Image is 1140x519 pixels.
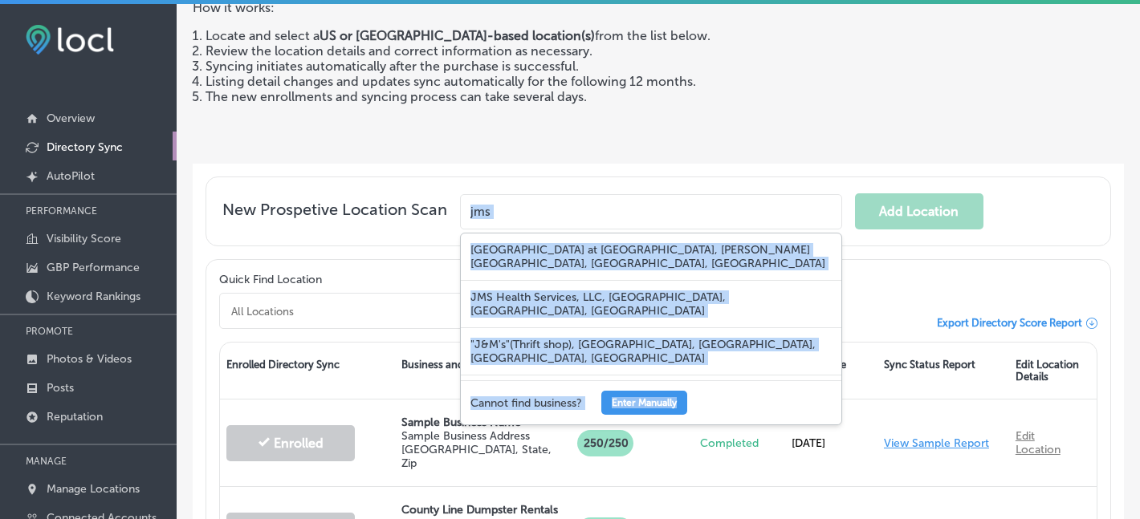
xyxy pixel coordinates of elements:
p: Posts [47,381,74,395]
div: [PERSON_NAME][GEOGRAPHIC_DATA], [GEOGRAPHIC_DATA] [461,375,841,409]
p: Photos & Videos [47,352,132,366]
button: Enter Manually [601,391,687,415]
p: Sample Business Name [401,416,564,429]
span: Export Directory Score Report [937,317,1082,329]
div: Sync Status Report [877,343,1009,399]
li: The new enrollments and syncing process can take several days. [206,89,743,104]
strong: US or [GEOGRAPHIC_DATA]-based location(s) [320,28,595,43]
button: Add Location [855,193,983,229]
li: Locate and select a from the list below. [206,28,743,43]
li: Syncing initiates automatically after the purchase is successful. [206,59,743,74]
li: Review the location details and correct information as necessary. [206,43,743,59]
a: View Sample Report [884,436,989,450]
div: JMS Health Services, LLC, [GEOGRAPHIC_DATA], [GEOGRAPHIC_DATA], [GEOGRAPHIC_DATA] [461,281,841,328]
p: Overview [47,112,95,125]
p: [GEOGRAPHIC_DATA], State, Zip [401,443,564,470]
div: "J&M's"(Thrift shop), [GEOGRAPHIC_DATA], [GEOGRAPHIC_DATA], [GEOGRAPHIC_DATA], [GEOGRAPHIC_DATA] [461,328,841,375]
label: Quick Find Location [219,273,322,286]
p: Reputation [47,410,103,424]
p: Keyword Rankings [47,290,140,303]
p: Sample Business Address [401,429,564,443]
p: GBP Performance [47,261,140,274]
p: 250/250 [577,430,633,456]
input: All Locations [230,304,604,318]
p: Directory Sync [47,140,123,154]
img: fda3e92497d09a02dc62c9cd864e3231.png [26,25,114,55]
div: [GEOGRAPHIC_DATA] at [GEOGRAPHIC_DATA], [PERSON_NAME][GEOGRAPHIC_DATA], [GEOGRAPHIC_DATA], [GEOGR... [461,233,841,281]
span: New Prospetive Location Scan [222,200,447,229]
div: Business and Address [395,343,570,399]
p: Visibility Score [47,232,121,245]
p: Manage Locations [47,482,140,496]
p: AutoPilot [47,169,95,183]
button: Enrolled [226,425,355,461]
div: Enrolled Directory Sync [220,343,395,399]
li: Listing detail changes and updates sync automatically for the following 12 months. [206,74,743,89]
p: Completed [700,436,780,450]
div: [DATE] [785,420,877,466]
div: Edit Location Details [1009,343,1097,399]
a: Edit Location [1016,429,1061,456]
input: Enter your business location [460,194,842,229]
p: Cannot find business? [470,396,582,410]
p: County Line Dumpster Rentals [401,503,564,517]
